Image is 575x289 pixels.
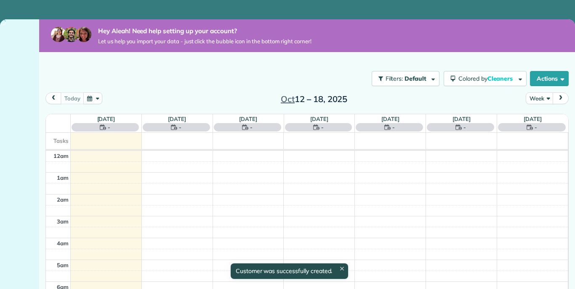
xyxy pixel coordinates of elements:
[108,123,110,131] span: -
[239,116,257,122] a: [DATE]
[53,152,69,159] span: 12am
[179,123,181,131] span: -
[57,174,69,181] span: 1am
[45,92,61,104] button: prev
[405,75,427,82] span: Default
[392,123,395,131] span: -
[250,123,253,131] span: -
[526,92,553,104] button: Week
[231,263,349,279] div: Customer was successfully created.
[463,123,466,131] span: -
[57,240,69,247] span: 4am
[453,116,471,122] a: [DATE]
[61,92,84,104] button: today
[524,116,542,122] a: [DATE]
[98,38,311,45] span: Let us help you import your data - just click the bubble icon in the bottom right corner!
[53,137,69,144] span: Tasks
[57,218,69,225] span: 3am
[51,27,66,42] img: maria-72a9807cf96188c08ef61303f053569d2e2a8a1cde33d635c8a3ac13582a053d.jpg
[261,95,367,104] h2: 12 – 18, 2025
[444,71,527,86] button: Colored byCleaners
[367,71,439,86] a: Filters: Default
[98,27,311,35] strong: Hey Aleah! Need help setting up your account?
[535,123,537,131] span: -
[64,27,79,42] img: jorge-587dff0eeaa6aab1f244e6dc62b8924c3b6ad411094392a53c71c6c4a576187d.jpg
[372,71,439,86] button: Filters: Default
[281,94,295,104] span: Oct
[97,116,115,122] a: [DATE]
[458,75,516,82] span: Colored by
[321,123,324,131] span: -
[310,116,328,122] a: [DATE]
[76,27,91,42] img: michelle-19f622bdf1676172e81f8f8fba1fb50e276960ebfe0243fe18214015130c80e4.jpg
[553,92,569,104] button: next
[57,196,69,203] span: 2am
[381,116,399,122] a: [DATE]
[57,262,69,268] span: 5am
[386,75,403,82] span: Filters:
[530,71,569,86] button: Actions
[168,116,186,122] a: [DATE]
[487,75,514,82] span: Cleaners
